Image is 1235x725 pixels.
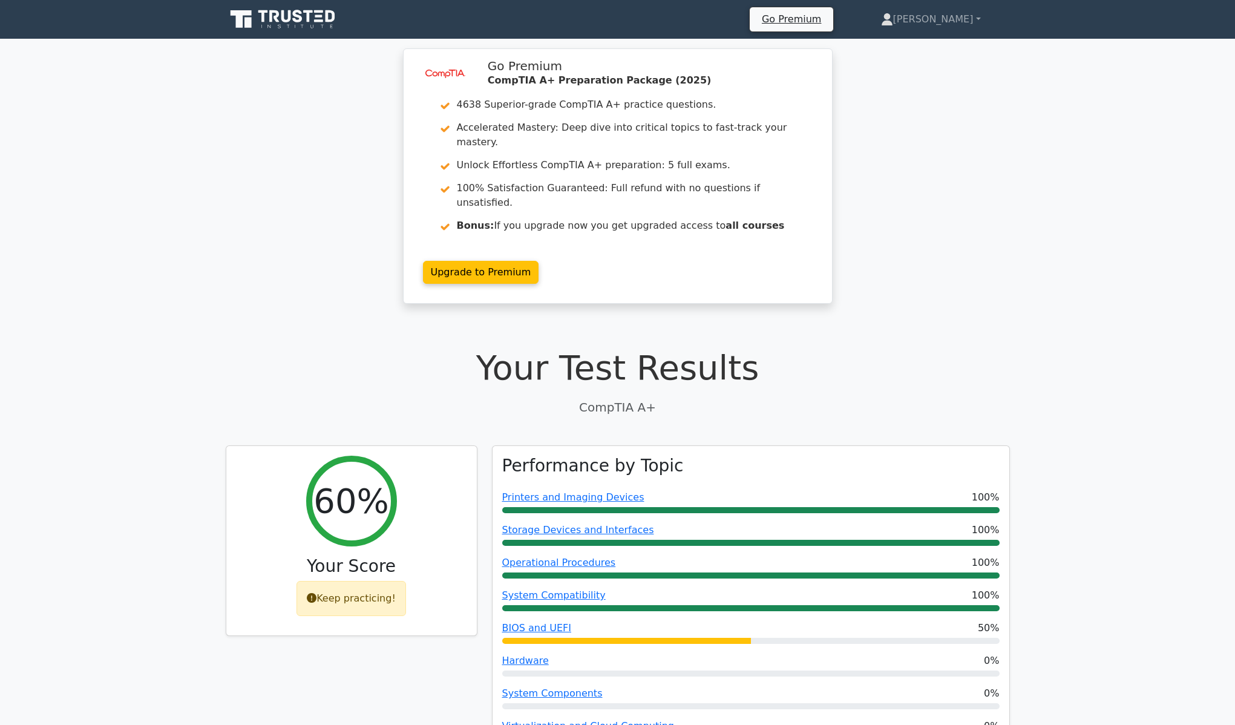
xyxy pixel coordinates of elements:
span: 100% [972,490,1000,505]
h1: Your Test Results [226,347,1010,388]
span: 0% [984,654,999,668]
span: 100% [972,588,1000,603]
h3: Performance by Topic [502,456,684,476]
span: 0% [984,686,999,701]
a: System Components [502,687,603,699]
a: System Compatibility [502,589,606,601]
span: 100% [972,523,1000,537]
a: [PERSON_NAME] [852,7,1010,31]
a: BIOS and UEFI [502,622,571,634]
p: CompTIA A+ [226,398,1010,416]
div: Keep practicing! [296,581,406,616]
a: Upgrade to Premium [423,261,539,284]
a: Hardware [502,655,549,666]
span: 100% [972,556,1000,570]
h2: 60% [313,481,388,521]
span: 50% [978,621,1000,635]
a: Printers and Imaging Devices [502,491,644,503]
h3: Your Score [236,556,467,577]
a: Operational Procedures [502,557,616,568]
a: Go Premium [755,11,828,27]
a: Storage Devices and Interfaces [502,524,654,536]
